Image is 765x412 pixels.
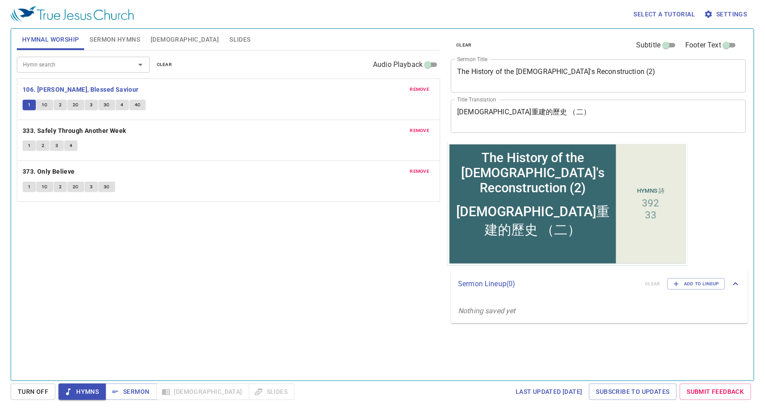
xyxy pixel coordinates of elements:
[135,101,141,109] span: 4C
[151,59,178,70] button: clear
[706,9,747,20] span: Settings
[451,40,477,51] button: clear
[28,183,31,191] span: 1
[90,183,93,191] span: 3
[28,101,31,109] span: 1
[18,386,48,397] span: Turn Off
[680,384,751,400] a: Submit Feedback
[59,183,62,191] span: 2
[67,182,84,192] button: 2C
[458,279,638,289] p: Sermon Lineup ( 0 )
[23,125,128,136] button: 333. Safely Through Another Week
[458,307,516,315] i: Nothing saved yet
[23,166,75,177] b: 373. Only Believe
[23,84,140,95] button: 106. [PERSON_NAME], Blessed Saviour
[42,101,48,109] span: 1C
[54,182,67,192] button: 2
[457,67,740,84] textarea: The History of the [DEMOGRAPHIC_DATA]'s Reconstruction (2)
[23,166,76,177] button: 373. Only Believe
[89,34,140,45] span: Sermon Hymns
[90,101,93,109] span: 3
[637,40,661,51] span: Subtitle
[67,100,84,110] button: 2C
[42,183,48,191] span: 1C
[59,101,62,109] span: 2
[42,142,44,150] span: 2
[668,278,725,290] button: Add to Lineup
[673,280,719,288] span: Add to Lineup
[23,125,126,136] b: 333. Safely Through Another Week
[410,86,430,93] span: remove
[456,41,472,49] span: clear
[85,182,98,192] button: 3
[451,269,748,299] div: Sermon Lineup(0)clearAdd to Lineup
[596,386,670,397] span: Subscribe to Updates
[70,142,72,150] span: 4
[54,100,67,110] button: 2
[410,127,430,135] span: remove
[98,182,115,192] button: 3C
[703,6,751,23] button: Settings
[157,61,172,69] span: clear
[11,384,55,400] button: Turn Off
[73,183,79,191] span: 2C
[98,100,115,110] button: 3C
[36,140,50,151] button: 2
[36,100,53,110] button: 1C
[104,183,110,191] span: 3C
[634,9,695,20] span: Select a tutorial
[373,59,423,70] span: Audio Playback
[512,384,586,400] a: Last updated [DATE]
[687,386,744,397] span: Submit Feedback
[113,386,149,397] span: Sermon
[410,167,430,175] span: remove
[104,101,110,109] span: 3C
[55,142,58,150] span: 3
[23,84,139,95] b: 106. [PERSON_NAME], Blessed Saviour
[28,142,31,150] span: 1
[22,34,79,45] span: Hymnal Worship
[66,386,99,397] span: Hymns
[64,140,78,151] button: 4
[229,34,250,45] span: Slides
[589,384,677,400] a: Subscribe to Updates
[405,125,435,136] button: remove
[23,182,36,192] button: 1
[630,6,699,23] button: Select a tutorial
[516,386,582,397] span: Last updated [DATE]
[23,140,36,151] button: 1
[105,384,156,400] button: Sermon
[447,142,688,266] iframe: from-child
[405,84,435,95] button: remove
[405,166,435,177] button: remove
[23,100,36,110] button: 1
[134,58,147,71] button: Open
[129,100,146,110] button: 4C
[36,182,53,192] button: 1C
[116,100,129,110] button: 4
[73,101,79,109] span: 2C
[121,101,124,109] span: 4
[50,140,63,151] button: 3
[11,6,134,22] img: True Jesus Church
[151,34,219,45] span: [DEMOGRAPHIC_DATA]
[85,100,98,110] button: 3
[58,384,106,400] button: Hymns
[457,108,740,124] textarea: [DEMOGRAPHIC_DATA]重建的歷史 （二）
[686,40,722,51] span: Footer Text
